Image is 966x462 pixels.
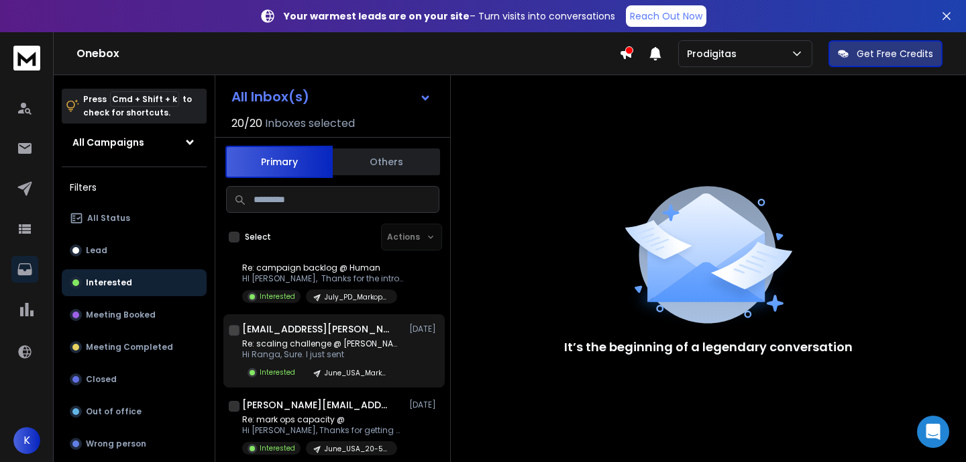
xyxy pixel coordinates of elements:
button: Interested [62,269,207,296]
label: Select [245,232,271,242]
img: logo [13,46,40,71]
p: HI [PERSON_NAME], Thanks for the introduction, Hi [242,273,403,284]
p: Meeting Completed [86,342,173,353]
button: K [13,427,40,454]
h1: [EMAIL_ADDRESS][PERSON_NAME][PERSON_NAME][DOMAIN_NAME] [242,322,390,336]
h1: Onebox [76,46,619,62]
button: Get Free Credits [828,40,943,67]
h1: All Inbox(s) [231,90,309,103]
h3: Inboxes selected [265,115,355,132]
p: Hi [PERSON_NAME], Thanks for getting back [242,425,403,436]
p: Interested [260,443,295,453]
div: Open Intercom Messenger [917,416,949,448]
button: All Status [62,205,207,232]
p: June_USA_Marketingniche_20+_Growth [325,368,389,378]
p: Interested [260,367,295,377]
p: [DATE] [409,324,439,334]
button: Primary [225,146,333,178]
button: Wrong person [62,430,207,457]
p: Re: campaign backlog @ Human [242,263,403,273]
p: It’s the beginning of a legendary conversation [564,338,853,357]
p: July_PD_Markops_USA [325,292,389,302]
p: Out of office [86,406,142,417]
a: Reach Out Now [626,5,706,27]
button: Closed [62,366,207,393]
button: All Inbox(s) [221,83,442,110]
span: Cmd + Shift + k [110,91,179,107]
p: Closed [86,374,117,385]
p: [DATE] [409,400,439,410]
p: Press to check for shortcuts. [83,93,192,120]
p: All Status [87,213,130,224]
p: Meeting Booked [86,310,156,320]
button: Out of office [62,398,207,425]
button: Lead [62,237,207,264]
p: Re: scaling challenge @ [PERSON_NAME] [242,338,403,349]
p: Reach Out Now [630,9,702,23]
p: – Turn visits into conversations [284,9,615,23]
span: 20 / 20 [231,115,262,132]
p: Hi Ranga, Sure. I just sent [242,349,403,360]
button: Meeting Completed [62,334,207,361]
h3: Filters [62,178,207,197]
p: June_USA_20-5000_Growth_VP_HEAD_DIRECTOR_Industry agnostic [325,444,389,454]
h1: All Campaigns [72,136,144,149]
p: Lead [86,245,107,256]
p: Get Free Credits [857,47,933,60]
p: Prodigitas [687,47,742,60]
p: Re: mark ops capacity @ [242,414,403,425]
button: Others [333,147,440,177]
strong: Your warmest leads are on your site [284,9,470,23]
button: Meeting Booked [62,302,207,328]
button: All Campaigns [62,129,207,156]
p: Wrong person [86,438,146,449]
h1: [PERSON_NAME][EMAIL_ADDRESS][DOMAIN_NAME] +1 [242,398,390,412]
p: Interested [260,291,295,302]
p: Interested [86,277,132,288]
